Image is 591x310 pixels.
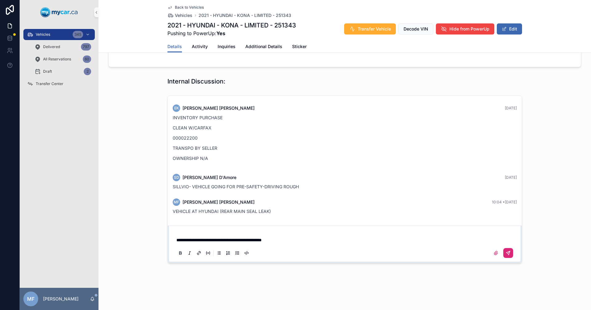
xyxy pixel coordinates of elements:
[31,66,95,77] a: Draft2
[174,175,179,180] span: SD
[497,23,522,35] button: Edit
[216,30,225,36] strong: Yes
[173,209,271,214] span: VEHICLE AT HYUNDAI (REAR MAIN SEAL LEAK)
[218,41,235,53] a: Inquiries
[218,43,235,50] span: Inquiries
[175,12,192,18] span: Vehicles
[167,5,204,10] a: Back to Vehicles
[84,68,91,75] div: 2
[173,155,517,161] p: OWNERSHIP N/A
[36,81,63,86] span: Transfer Center
[173,114,517,121] p: INVENTORY PURCHASE
[23,29,95,40] a: Vehicles345
[404,26,428,32] span: Decode VIN
[175,5,204,10] span: Back to Vehicles
[43,296,78,302] p: [PERSON_NAME]
[27,295,34,303] span: MF
[81,43,91,51] div: 797
[167,21,296,30] h1: 2021 - HYUNDAI - KONA - LIMITED - 251343
[173,135,517,141] p: 000022200
[173,145,517,151] p: TRANSPO BY SELLER
[31,41,95,52] a: Delivered797
[344,23,396,35] button: Transfer Vehicle
[167,41,182,53] a: Details
[73,31,83,38] div: 345
[245,41,282,53] a: Additional Details
[40,7,78,17] img: App logo
[183,199,255,205] span: [PERSON_NAME] [PERSON_NAME]
[173,184,299,189] span: SILLVIO- VEHICLE GOING FOR PRE-SAFETY-DRIVING ROUGH
[436,23,494,35] button: Hide from PowerUp
[449,26,489,32] span: Hide from PowerUp
[183,174,236,181] span: [PERSON_NAME] D'Amore
[183,105,255,111] span: [PERSON_NAME] [PERSON_NAME]
[398,23,433,35] button: Decode VIN
[505,175,517,180] span: [DATE]
[167,77,225,86] h1: Internal Discussion:
[23,78,95,89] a: Transfer Center
[20,25,98,97] div: scrollable content
[43,69,52,74] span: Draft
[83,55,91,63] div: 60
[167,43,182,50] span: Details
[167,30,296,37] span: Pushing to PowerUp:
[31,54,95,65] a: All Reservations60
[192,41,208,53] a: Activity
[492,200,517,204] span: 10:04 • [DATE]
[167,12,192,18] a: Vehicles
[199,12,291,18] a: 2021 - HYUNDAI - KONA - LIMITED - 251343
[174,106,179,111] span: EK
[173,124,517,131] p: CLEAN W/CARFAX
[358,26,391,32] span: Transfer Vehicle
[174,200,179,205] span: MF
[505,106,517,110] span: [DATE]
[192,43,208,50] span: Activity
[292,41,307,53] a: Sticker
[245,43,282,50] span: Additional Details
[43,44,60,49] span: Delivered
[292,43,307,50] span: Sticker
[36,32,50,37] span: Vehicles
[43,57,71,62] span: All Reservations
